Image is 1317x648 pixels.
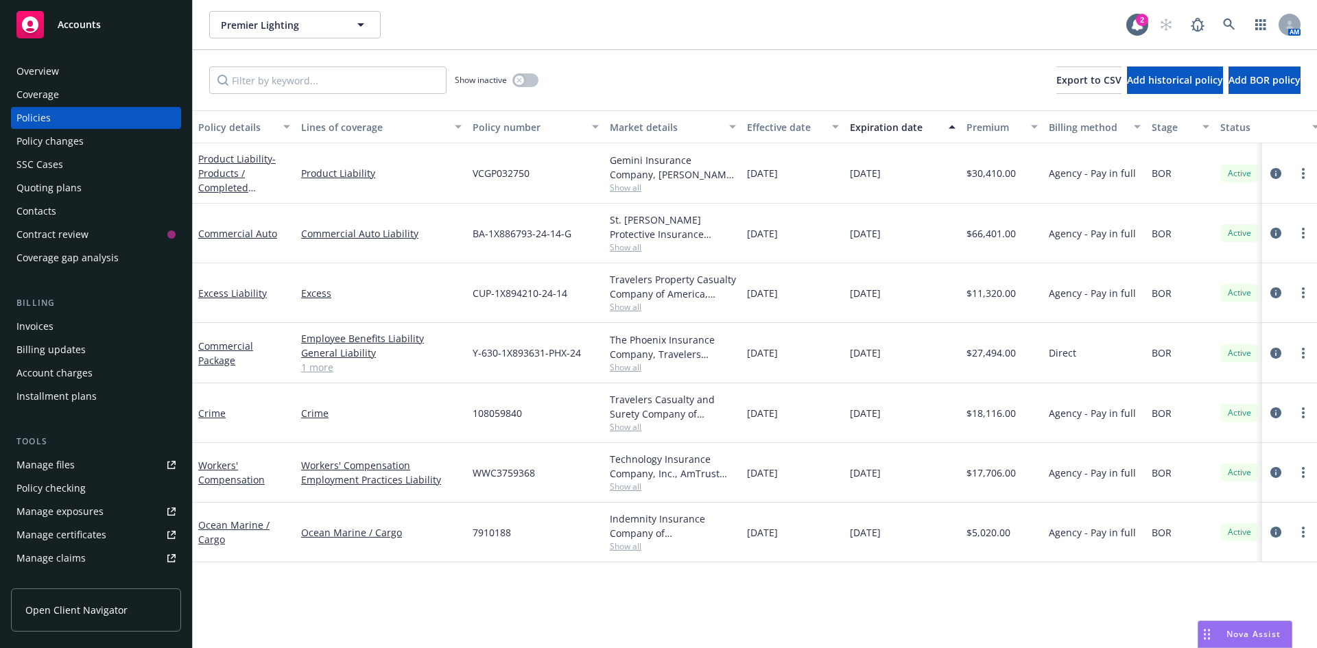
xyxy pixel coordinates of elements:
[1226,407,1253,419] span: Active
[1146,110,1215,143] button: Stage
[473,406,522,420] span: 108059840
[198,152,276,208] a: Product Liability
[1220,120,1304,134] div: Status
[844,110,961,143] button: Expiration date
[747,166,778,180] span: [DATE]
[1295,405,1312,421] a: more
[1268,405,1284,421] a: circleInformation
[193,110,296,143] button: Policy details
[198,459,265,486] a: Workers' Compensation
[16,154,63,176] div: SSC Cases
[850,466,881,480] span: [DATE]
[16,315,54,337] div: Invoices
[610,120,721,134] div: Market details
[11,130,181,152] a: Policy changes
[610,452,736,481] div: Technology Insurance Company, Inc., AmTrust Financial Services
[301,226,462,241] a: Commercial Auto Liability
[1152,166,1172,180] span: BOR
[1049,120,1126,134] div: Billing method
[16,177,82,199] div: Quoting plans
[301,120,447,134] div: Lines of coverage
[1049,166,1136,180] span: Agency - Pay in full
[301,166,462,180] a: Product Liability
[1268,524,1284,540] a: circleInformation
[16,362,93,384] div: Account charges
[747,525,778,540] span: [DATE]
[198,518,270,546] a: Ocean Marine / Cargo
[610,301,736,313] span: Show all
[198,339,253,367] a: Commercial Package
[610,213,736,241] div: St. [PERSON_NAME] Protective Insurance Company, Travelers Insurance
[1049,346,1076,360] span: Direct
[11,435,181,448] div: Tools
[747,120,824,134] div: Effective date
[850,286,881,300] span: [DATE]
[610,361,736,373] span: Show all
[16,454,75,476] div: Manage files
[16,107,51,129] div: Policies
[11,200,181,222] a: Contacts
[198,407,226,420] a: Crime
[473,226,571,241] span: BA-1X886793-24-14-G
[741,110,844,143] button: Effective date
[1229,67,1301,94] button: Add BOR policy
[1152,11,1180,38] a: Start snowing
[16,524,106,546] div: Manage certificates
[1049,406,1136,420] span: Agency - Pay in full
[850,166,881,180] span: [DATE]
[301,286,462,300] a: Excess
[966,406,1016,420] span: $18,116.00
[198,287,267,300] a: Excess Liability
[1226,287,1253,299] span: Active
[11,547,181,569] a: Manage claims
[1198,621,1292,648] button: Nova Assist
[1152,286,1172,300] span: BOR
[1215,11,1243,38] a: Search
[11,296,181,310] div: Billing
[850,346,881,360] span: [DATE]
[473,120,584,134] div: Policy number
[301,331,462,346] a: Employee Benefits Liability
[604,110,741,143] button: Market details
[610,481,736,492] span: Show all
[11,177,181,199] a: Quoting plans
[16,339,86,361] div: Billing updates
[25,603,128,617] span: Open Client Navigator
[11,84,181,106] a: Coverage
[966,120,1023,134] div: Premium
[58,19,101,30] span: Accounts
[1127,67,1223,94] button: Add historical policy
[1226,347,1253,359] span: Active
[296,110,467,143] button: Lines of coverage
[473,286,567,300] span: CUP-1X894210-24-14
[1268,165,1284,182] a: circleInformation
[610,153,736,182] div: Gemini Insurance Company, [PERSON_NAME] Corporation
[11,385,181,407] a: Installment plans
[966,166,1016,180] span: $30,410.00
[455,74,507,86] span: Show inactive
[11,154,181,176] a: SSC Cases
[747,226,778,241] span: [DATE]
[1049,226,1136,241] span: Agency - Pay in full
[1049,466,1136,480] span: Agency - Pay in full
[16,547,86,569] div: Manage claims
[473,166,530,180] span: VCGP032750
[1295,165,1312,182] a: more
[747,346,778,360] span: [DATE]
[473,525,511,540] span: 7910188
[610,333,736,361] div: The Phoenix Insurance Company, Travelers Insurance
[1226,526,1253,538] span: Active
[1268,464,1284,481] a: circleInformation
[1152,120,1194,134] div: Stage
[301,346,462,360] a: General Liability
[301,406,462,420] a: Crime
[966,346,1016,360] span: $27,494.00
[747,406,778,420] span: [DATE]
[1226,227,1253,239] span: Active
[16,571,81,592] div: Manage BORs
[1295,225,1312,241] a: more
[11,362,181,384] a: Account charges
[1152,406,1172,420] span: BOR
[1152,525,1172,540] span: BOR
[1247,11,1274,38] a: Switch app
